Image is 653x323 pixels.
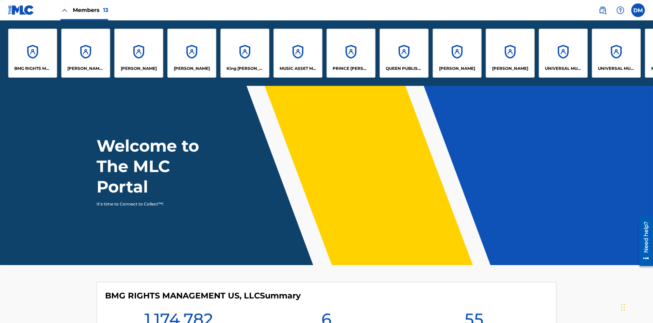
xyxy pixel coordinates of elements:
[280,65,317,72] p: MUSIC ASSET MANAGEMENT (MAM)
[545,65,582,72] p: UNIVERSAL MUSIC PUB GROUP
[634,214,653,270] iframe: Resource Center
[619,290,653,323] iframe: Chat Widget
[592,29,641,78] a: AccountsUNIVERSAL MUSIC PUB GROUP
[227,65,264,72] p: King McTesterson
[8,5,34,15] img: MLC Logo
[14,65,51,72] p: BMG RIGHTS MANAGEMENT US, LLC
[121,65,157,72] p: ELVIS COSTELLO
[105,291,301,301] h4: BMG RIGHTS MANAGEMENT US, LLC
[167,29,216,78] a: Accounts[PERSON_NAME]
[97,136,224,197] h1: Welcome to The MLC Portal
[97,201,215,207] p: It's time to Connect to Collect™!
[174,65,210,72] p: EYAMA MCSINGER
[61,6,69,14] img: Close
[8,29,57,78] a: AccountsBMG RIGHTS MANAGEMENT US, LLC
[598,65,635,72] p: UNIVERSAL MUSIC PUB GROUP
[433,29,482,78] a: Accounts[PERSON_NAME]
[333,65,370,72] p: PRINCE MCTESTERSON
[103,7,108,13] span: 13
[486,29,535,78] a: Accounts[PERSON_NAME]
[61,29,110,78] a: Accounts[PERSON_NAME] SONGWRITER
[220,29,269,78] a: AccountsKing [PERSON_NAME]
[614,3,627,17] div: Help
[386,65,423,72] p: QUEEN PUBLISHA
[492,65,528,72] p: RONALD MCTESTERSON
[326,29,375,78] a: AccountsPRINCE [PERSON_NAME]
[621,297,625,318] div: Drag
[73,6,108,14] span: Members
[599,6,607,14] img: search
[380,29,429,78] a: AccountsQUEEN PUBLISHA
[616,6,624,14] img: help
[114,29,163,78] a: Accounts[PERSON_NAME]
[539,29,588,78] a: AccountsUNIVERSAL MUSIC PUB GROUP
[631,3,645,17] div: User Menu
[439,65,475,72] p: RONALD MCTESTERSON
[67,65,104,72] p: CLEO SONGWRITER
[273,29,322,78] a: AccountsMUSIC ASSET MANAGEMENT (MAM)
[596,3,609,17] a: Public Search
